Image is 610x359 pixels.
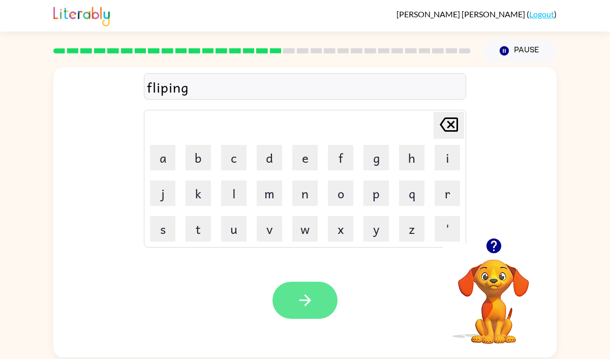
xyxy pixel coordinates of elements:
button: v [257,216,282,242]
button: x [328,216,353,242]
button: o [328,181,353,206]
button: k [186,181,211,206]
img: Literably [53,4,110,26]
button: c [221,145,247,170]
video: Your browser must support playing .mp4 files to use Literably. Please try using another browser. [443,244,544,345]
button: h [399,145,424,170]
button: a [150,145,175,170]
button: u [221,216,247,242]
button: m [257,181,282,206]
button: j [150,181,175,206]
button: w [292,216,318,242]
button: y [363,216,389,242]
button: d [257,145,282,170]
div: ( ) [396,9,557,19]
button: i [435,145,460,170]
button: b [186,145,211,170]
button: ' [435,216,460,242]
button: p [363,181,389,206]
button: z [399,216,424,242]
button: f [328,145,353,170]
a: Logout [529,9,554,19]
span: [PERSON_NAME] [PERSON_NAME] [396,9,527,19]
button: Pause [483,39,557,63]
button: e [292,145,318,170]
button: t [186,216,211,242]
button: l [221,181,247,206]
button: q [399,181,424,206]
div: fliping [147,76,463,98]
button: g [363,145,389,170]
button: s [150,216,175,242]
button: r [435,181,460,206]
button: n [292,181,318,206]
